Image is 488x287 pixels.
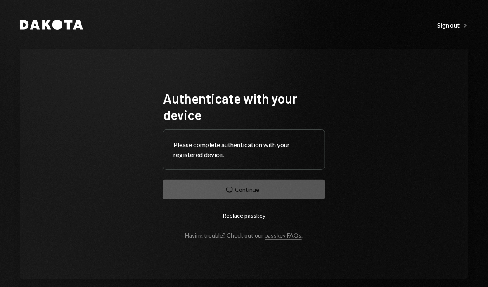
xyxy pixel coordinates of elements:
div: Please complete authentication with your registered device. [173,140,315,160]
a: Sign out [437,20,468,29]
a: passkey FAQs [265,232,302,240]
div: Having trouble? Check out our . [185,232,303,239]
h1: Authenticate with your device [163,90,325,123]
button: Replace passkey [163,206,325,225]
div: Sign out [437,21,468,29]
